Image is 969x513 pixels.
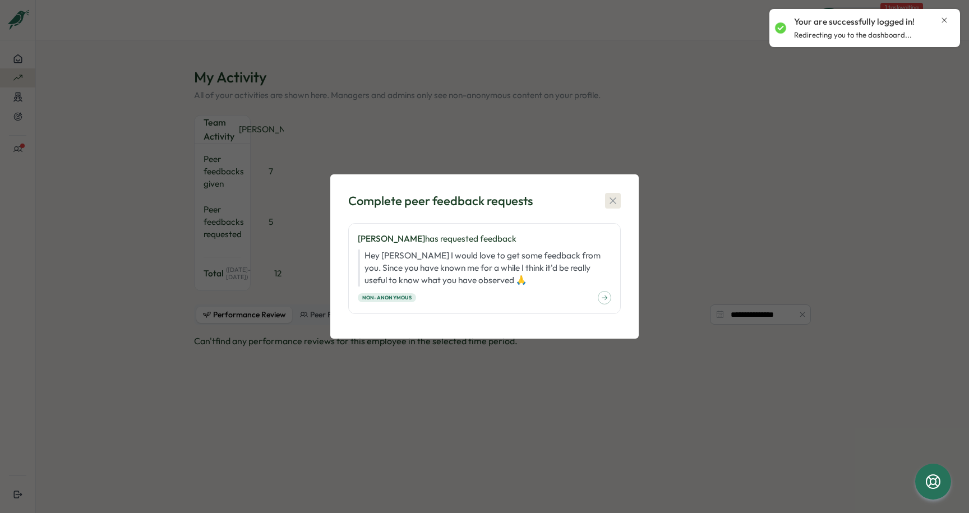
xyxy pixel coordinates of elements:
[348,192,533,210] div: Complete peer feedback requests
[348,223,621,314] a: [PERSON_NAME]has requested feedback Hey [PERSON_NAME] I would love to get some feedback from you....
[940,16,949,25] button: Close notification
[794,16,915,28] p: Your are successfully logged in!
[358,233,425,244] span: [PERSON_NAME]
[358,233,611,245] p: has requested feedback
[794,30,912,40] p: Redirecting you to the dashboard...
[362,294,412,302] span: Non-anonymous
[358,249,611,286] p: Hey [PERSON_NAME] I would love to get some feedback from you. Since you have known me for a while...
